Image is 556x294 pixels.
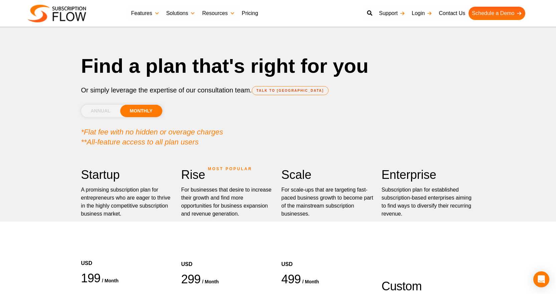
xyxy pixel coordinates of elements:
h2: Scale [282,167,375,183]
a: Features [128,7,163,20]
a: Contact Us [435,7,469,20]
span: 499 [282,272,301,286]
a: Login [408,7,435,20]
a: Support [376,7,408,20]
div: USD [282,240,375,272]
span: Custom [382,279,422,293]
a: Solutions [163,7,199,20]
a: Schedule a Demo [469,7,525,20]
h2: Enterprise [382,167,475,183]
h2: Rise [181,167,275,183]
a: Resources [199,7,238,20]
span: / month [202,279,219,284]
li: MONTHLY [120,105,162,117]
div: USD [81,239,175,271]
span: / month [102,278,119,283]
a: Pricing [238,7,261,20]
div: For scale-ups that are targeting fast-paced business growth to become part of the mainstream subs... [282,186,375,218]
h2: Startup [81,167,175,183]
span: 199 [81,271,101,285]
img: Subscriptionflow [28,5,86,22]
p: A promising subscription plan for entrepreneurs who are eager to thrive in the highly competitive... [81,186,175,218]
div: Open Intercom Messenger [533,271,549,287]
span: MOST POPULAR [208,161,252,177]
p: Or simply leverage the expertise of our consultation team. [81,85,475,95]
a: TALK TO [GEOGRAPHIC_DATA] [252,86,329,95]
div: For businesses that desire to increase their growth and find more opportunities for business expa... [181,186,275,218]
em: **All-feature access to all plan users [81,138,199,146]
span: 299 [181,272,201,286]
h1: Find a plan that's right for you [81,53,475,78]
div: USD [181,240,275,272]
em: *Flat fee with no hidden or overage charges [81,128,223,136]
li: ANNUAL [81,105,120,117]
p: Subscription plan for established subscription-based enterprises aiming to find ways to diversify... [382,186,475,218]
span: / month [302,279,319,284]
